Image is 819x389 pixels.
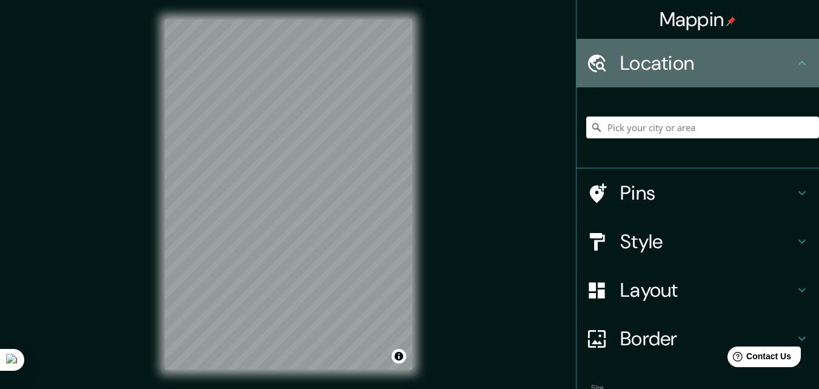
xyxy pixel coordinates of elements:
h4: Pins [620,181,795,205]
h4: Border [620,326,795,351]
h4: Mappin [660,7,737,32]
div: Location [577,39,819,87]
h4: Layout [620,278,795,302]
div: Pins [577,169,819,217]
button: Toggle attribution [392,349,406,364]
input: Pick your city or area [586,117,819,138]
div: Layout [577,266,819,314]
div: Border [577,314,819,363]
canvas: Map [165,19,412,370]
img: pin-icon.png [726,16,736,26]
iframe: Help widget launcher [711,342,806,376]
div: Style [577,217,819,266]
h4: Style [620,229,795,254]
h4: Location [620,51,795,75]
